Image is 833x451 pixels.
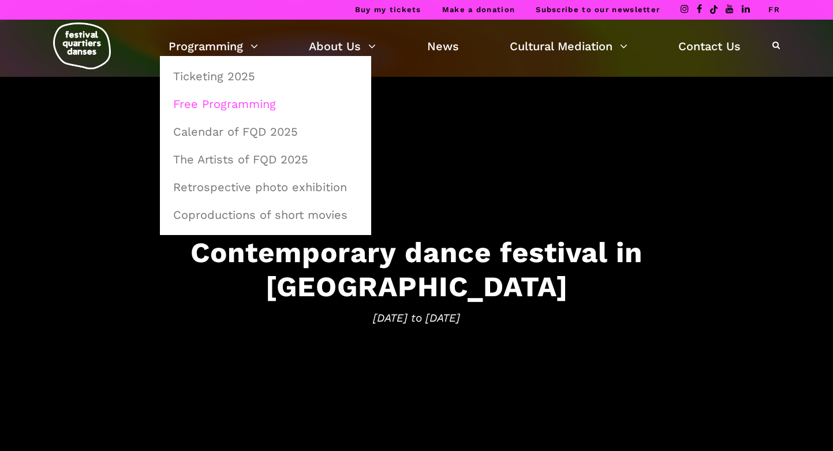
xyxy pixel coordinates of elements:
[166,202,365,228] a: Coproductions of short movies
[510,36,627,56] a: Cultural Mediation
[59,235,775,303] h3: Contemporary dance festival in [GEOGRAPHIC_DATA]
[355,5,421,14] a: Buy my tickets
[166,91,365,117] a: Free Programming
[536,5,660,14] a: Subscribe to our newsletter
[768,5,780,14] a: FR
[166,63,365,90] a: Ticketing 2025
[427,36,459,56] a: News
[442,5,516,14] a: Make a donation
[169,36,258,56] a: Programming
[678,36,741,56] a: Contact Us
[59,309,775,326] span: [DATE] to [DATE]
[166,174,365,200] a: Retrospective photo exhibition
[53,23,111,69] img: logo-fqd-med
[166,118,365,145] a: Calendar of FQD 2025
[309,36,376,56] a: About Us
[166,146,365,173] a: The Artists of FQD 2025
